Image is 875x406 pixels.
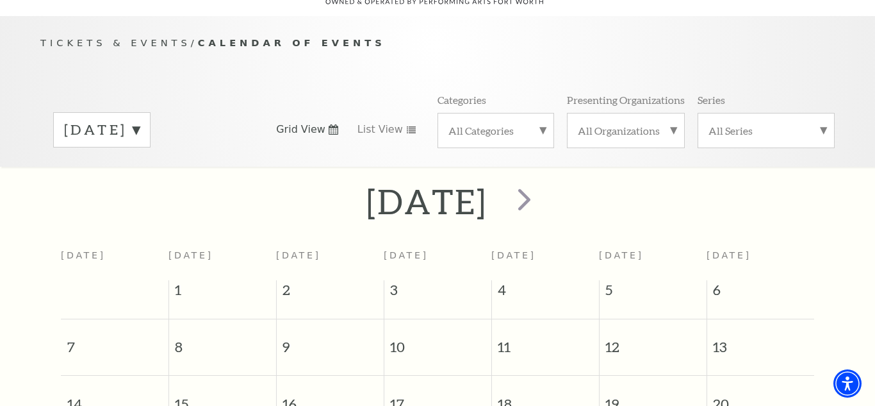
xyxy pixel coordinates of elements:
[491,250,536,260] span: [DATE]
[698,93,725,106] p: Series
[277,280,384,306] span: 2
[40,37,191,48] span: Tickets & Events
[707,280,815,306] span: 6
[833,369,862,398] div: Accessibility Menu
[276,250,321,260] span: [DATE]
[600,319,707,364] span: 12
[600,280,707,306] span: 5
[578,124,674,137] label: All Organizations
[384,280,491,306] span: 3
[500,179,546,224] button: next
[599,250,644,260] span: [DATE]
[366,181,487,222] h2: [DATE]
[357,123,403,137] span: List View
[61,242,168,280] th: [DATE]
[567,93,685,106] p: Presenting Organizations
[708,124,824,137] label: All Series
[168,250,213,260] span: [DATE]
[707,319,815,364] span: 13
[61,319,168,364] span: 7
[384,250,429,260] span: [DATE]
[437,93,486,106] p: Categories
[64,120,140,140] label: [DATE]
[492,280,599,306] span: 4
[384,319,491,364] span: 10
[198,37,386,48] span: Calendar of Events
[169,280,276,306] span: 1
[492,319,599,364] span: 11
[277,319,384,364] span: 9
[40,35,835,51] p: /
[707,250,751,260] span: [DATE]
[448,124,543,137] label: All Categories
[276,123,325,137] span: Grid View
[169,319,276,364] span: 8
